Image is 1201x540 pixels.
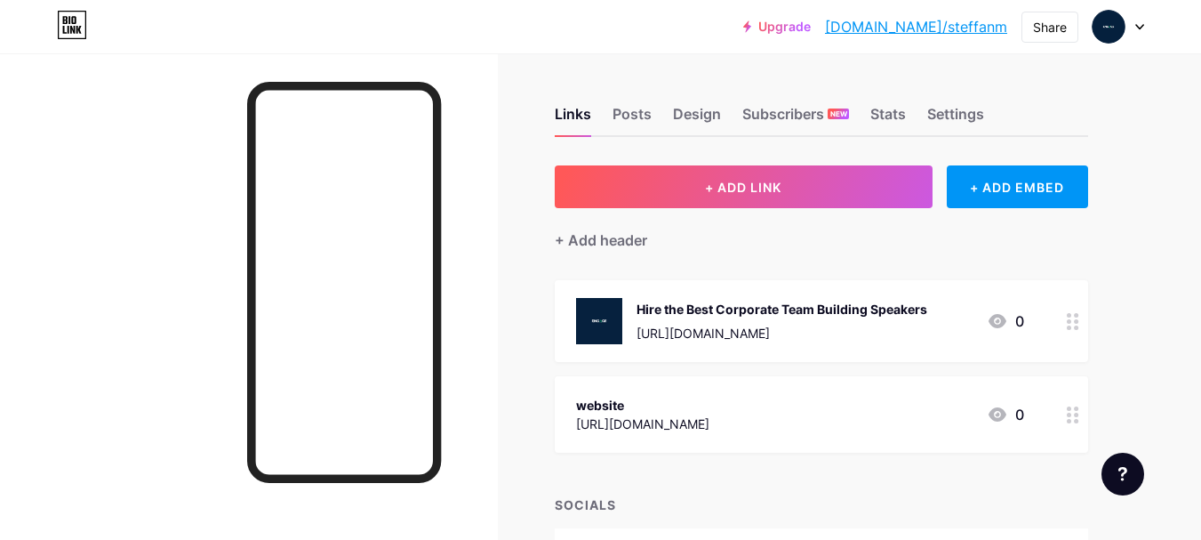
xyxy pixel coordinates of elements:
div: website [576,396,709,415]
div: Subscribers [742,103,849,135]
div: [URL][DOMAIN_NAME] [637,324,927,343]
div: SOCIALS [555,496,1088,514]
a: [DOMAIN_NAME]/steffanm [825,16,1007,37]
div: + ADD EMBED [947,165,1088,208]
button: + ADD LINK [555,165,933,208]
div: Design [673,103,721,135]
div: + Add header [555,230,647,251]
a: Upgrade [743,20,811,34]
div: 0 [987,310,1024,332]
div: Hire the Best Corporate Team Building Speakers [637,300,927,318]
div: Share [1033,18,1067,36]
img: Steffan Martin [1092,10,1125,44]
span: + ADD LINK [705,180,781,195]
div: Stats [870,103,906,135]
div: Links [555,103,591,135]
div: Posts [613,103,652,135]
div: 0 [987,404,1024,425]
div: Settings [927,103,984,135]
span: NEW [830,109,847,119]
img: Hire the Best Corporate Team Building Speakers [576,298,622,344]
div: [URL][DOMAIN_NAME] [576,415,709,433]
